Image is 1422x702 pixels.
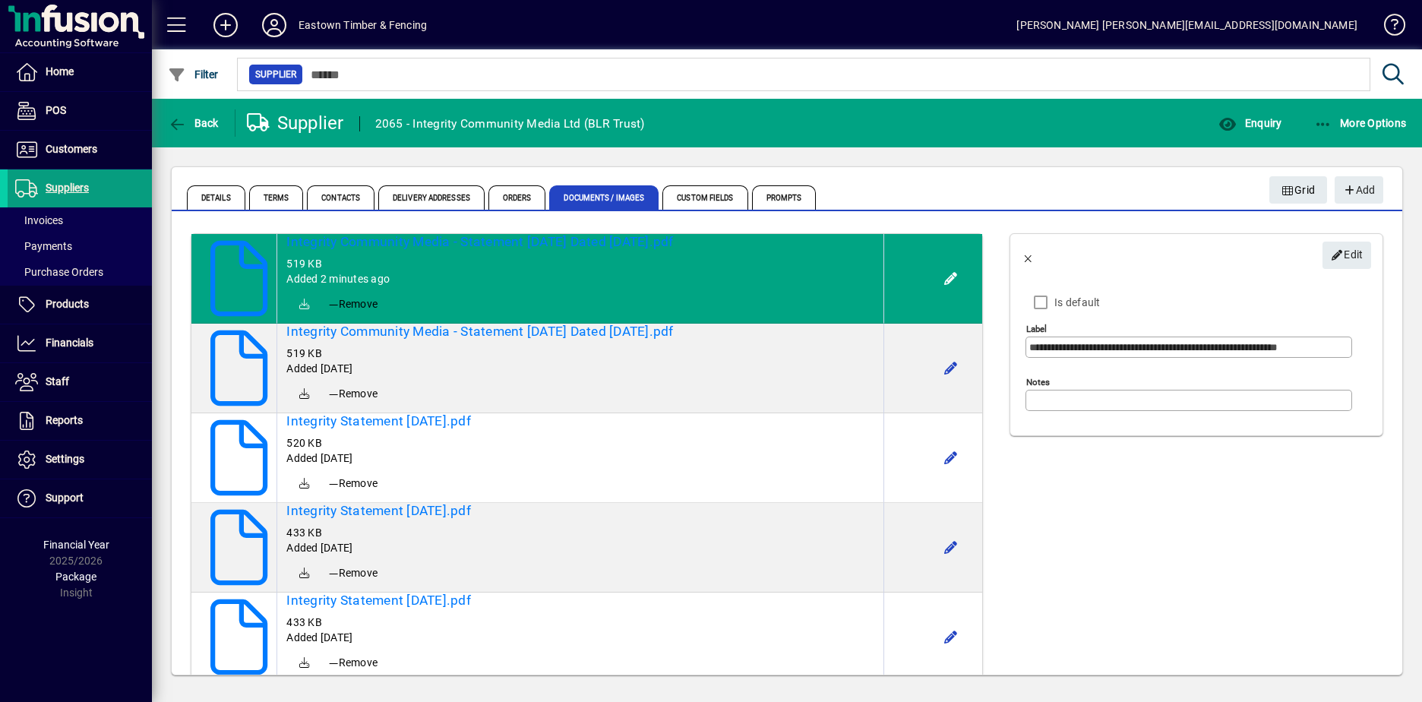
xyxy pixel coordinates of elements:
a: Download [286,466,323,502]
span: Products [46,298,89,310]
span: Remove [329,565,378,580]
span: Filter [168,68,219,81]
span: Settings [46,453,84,465]
button: Edit [939,536,963,560]
a: Products [8,286,152,324]
span: Home [46,65,74,77]
span: Grid [1281,178,1316,203]
span: Delivery Addresses [378,185,485,210]
span: Custom Fields [662,185,747,210]
a: Invoices [8,207,152,233]
span: Suppliers [46,182,89,194]
span: More Options [1314,117,1407,129]
button: Filter [164,61,223,88]
span: Remove [329,655,378,670]
div: 2065 - Integrity Community Media Ltd (BLR Trust) [375,112,645,136]
app-page-header-button: Back [152,109,235,137]
span: Remove [329,476,378,491]
span: Supplier [255,67,296,82]
span: Prompts [752,185,817,210]
span: Contacts [307,185,374,210]
div: Added [DATE] [286,361,874,376]
span: Staff [46,375,69,387]
button: Back [164,109,223,137]
div: 519 KB [286,346,874,361]
span: Invoices [15,214,63,226]
a: Home [8,53,152,91]
span: Support [46,492,84,504]
div: Added [DATE] [286,630,874,645]
span: Remove [329,296,378,311]
button: Remove [323,559,384,587]
a: Integrity Statement [DATE].pdf [286,503,874,519]
a: Download [286,376,323,413]
div: 433 KB [286,525,874,540]
span: Orders [488,185,546,210]
button: Remove [323,470,384,497]
button: Profile [250,11,299,39]
div: Added [DATE] [286,540,874,555]
button: Edit [939,267,963,291]
button: Remove [323,380,384,407]
div: [PERSON_NAME] [PERSON_NAME][EMAIL_ADDRESS][DOMAIN_NAME] [1016,13,1357,37]
div: 433 KB [286,615,874,630]
a: POS [8,92,152,130]
button: Grid [1269,176,1328,204]
a: Integrity Statement [DATE].pdf [286,593,874,609]
a: Knowledge Base [1373,3,1403,52]
button: Edit [1322,242,1371,269]
span: Package [55,571,96,583]
button: Enquiry [1215,109,1285,137]
button: Remove [323,649,384,676]
a: Purchase Orders [8,259,152,285]
a: Settings [8,441,152,479]
a: Integrity Statement [DATE].pdf [286,413,874,429]
span: Add [1342,178,1375,203]
span: Purchase Orders [15,266,103,278]
div: Added [DATE] [286,451,874,466]
span: POS [46,104,66,116]
span: Details [187,185,245,210]
a: Customers [8,131,152,169]
button: Add [1335,176,1383,204]
a: Staff [8,363,152,401]
button: Back [1010,237,1047,274]
button: Edit [939,625,963,650]
button: Remove [323,290,384,318]
button: More Options [1310,109,1411,137]
a: Reports [8,402,152,440]
a: Download [286,555,323,592]
button: Edit [939,446,963,470]
a: Financials [8,324,152,362]
a: Download [286,645,323,681]
div: 519 KB [286,256,874,271]
span: Remove [329,386,378,401]
a: Download [286,286,323,323]
span: Terms [249,185,304,210]
span: Reports [46,414,83,426]
span: Payments [15,240,72,252]
span: Edit [1331,242,1364,267]
span: Documents / Images [549,185,659,210]
a: Integrity Community Media - Statement [DATE] Dated [DATE].pdf [286,234,874,250]
mat-label: Notes [1026,377,1050,387]
a: Integrity Community Media - Statement [DATE] Dated [DATE].pdf [286,324,874,340]
span: Enquiry [1218,117,1281,129]
div: Eastown Timber & Fencing [299,13,427,37]
div: 520 KB [286,435,874,451]
button: Add [201,11,250,39]
span: Financial Year [43,539,109,551]
div: Supplier [247,111,344,135]
span: Financials [46,337,93,349]
mat-label: Label [1026,324,1047,334]
button: Edit [939,356,963,381]
span: Customers [46,143,97,155]
span: Back [168,117,219,129]
a: Payments [8,233,152,259]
